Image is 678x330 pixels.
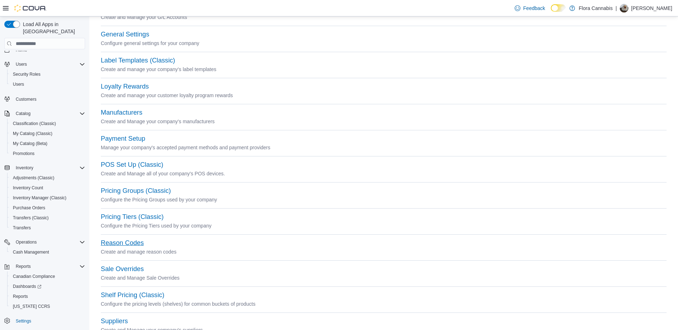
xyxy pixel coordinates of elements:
span: Canadian Compliance [13,274,55,279]
a: Settings [13,317,34,325]
button: Loyalty Rewards [101,83,149,90]
p: Create and Manage all of your company's POS devices. [101,169,667,178]
button: Users [13,60,30,69]
button: Payment Setup [101,135,145,142]
button: My Catalog (Beta) [7,139,88,149]
a: [US_STATE] CCRS [10,302,53,311]
span: Security Roles [13,71,40,77]
span: Inventory [16,165,33,171]
button: Reports [13,262,34,271]
span: Adjustments (Classic) [13,175,54,181]
button: Operations [13,238,40,246]
a: Classification (Classic) [10,119,59,128]
span: Users [13,60,85,69]
p: [PERSON_NAME] [631,4,672,12]
button: Promotions [7,149,88,159]
button: Purchase Orders [7,203,88,213]
button: Pricing Tiers (Classic) [101,213,164,221]
span: Reports [13,294,28,299]
button: Transfers (Classic) [7,213,88,223]
a: Purchase Orders [10,204,48,212]
span: Settings [13,316,85,325]
a: My Catalog (Classic) [10,129,55,138]
span: Transfers (Classic) [13,215,49,221]
a: Promotions [10,149,38,158]
span: Inventory Manager (Classic) [13,195,66,201]
span: Reports [16,264,31,269]
a: Customers [13,95,39,104]
button: [US_STATE] CCRS [7,301,88,311]
a: Cash Management [10,248,52,256]
button: Settings [1,316,88,326]
button: Inventory [1,163,88,173]
span: Reports [13,262,85,271]
span: Inventory Manager (Classic) [10,194,85,202]
a: Feedback [512,1,548,15]
span: Operations [16,239,37,245]
span: Canadian Compliance [10,272,85,281]
span: Operations [13,238,85,246]
p: Create and manage reason codes [101,247,667,256]
button: Users [7,79,88,89]
span: Reports [10,292,85,301]
p: | [615,4,617,12]
span: [US_STATE] CCRS [13,304,50,309]
span: Washington CCRS [10,302,85,311]
a: Inventory Count [10,184,46,192]
button: Catalog [1,109,88,119]
button: Pricing Groups (Classic) [101,187,171,195]
span: Transfers [13,225,31,231]
p: Configure the Pricing Groups used by your company [101,195,667,204]
a: Inventory Manager (Classic) [10,194,69,202]
span: Dashboards [10,282,85,291]
a: Security Roles [10,70,43,79]
span: Cash Management [10,248,85,256]
span: My Catalog (Classic) [13,131,53,136]
button: Reports [1,261,88,271]
button: Sale Overrides [101,265,144,273]
button: Adjustments (Classic) [7,173,88,183]
button: POS Set Up (Classic) [101,161,163,169]
p: Create and Manage your company's manufacturers [101,117,667,126]
span: Catalog [13,109,85,118]
p: Configure general settings for your company [101,39,667,47]
button: Users [1,59,88,69]
a: Canadian Compliance [10,272,58,281]
span: Transfers [10,224,85,232]
button: Reports [7,291,88,301]
button: Operations [1,237,88,247]
button: Security Roles [7,69,88,79]
img: Cova [14,5,46,12]
span: Users [16,61,27,67]
p: Configure the Pricing Tiers used by your company [101,221,667,230]
span: My Catalog (Beta) [13,141,48,146]
span: Inventory Count [10,184,85,192]
span: My Catalog (Classic) [10,129,85,138]
span: Dashboards [13,284,41,289]
span: Load All Apps in [GEOGRAPHIC_DATA] [20,21,85,35]
span: Security Roles [10,70,85,79]
p: Configure the pricing levels (shelves) for common buckets of products [101,300,667,308]
a: Users [10,80,27,89]
input: Dark Mode [551,4,566,12]
a: Transfers (Classic) [10,214,51,222]
button: Reason Codes [101,239,144,247]
a: Dashboards [7,281,88,291]
a: My Catalog (Beta) [10,139,50,148]
button: Customers [1,94,88,104]
a: Dashboards [10,282,44,291]
p: Create and manage your company's label templates [101,65,667,74]
span: Cash Management [13,249,49,255]
p: Create and Manage Sale Overrides [101,274,667,282]
p: Flora Cannabis [579,4,613,12]
button: Canadian Compliance [7,271,88,281]
span: Transfers (Classic) [10,214,85,222]
span: Adjustments (Classic) [10,174,85,182]
span: Promotions [10,149,85,158]
button: Suppliers [101,317,128,325]
button: Shelf Pricing (Classic) [101,291,164,299]
span: Inventory Count [13,185,43,191]
button: Inventory Count [7,183,88,193]
p: Create and manage your customer loyalty program rewards [101,91,667,100]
